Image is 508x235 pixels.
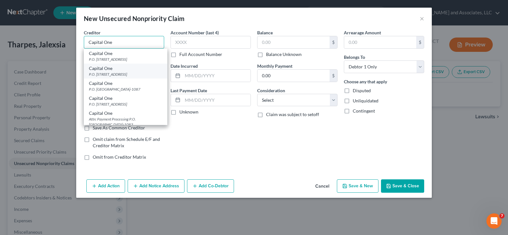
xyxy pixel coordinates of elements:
[310,180,334,193] button: Cancel
[330,36,337,48] div: $
[89,116,162,127] div: Attn: Payment Processing P.O. [GEOGRAPHIC_DATA]-1083
[84,14,184,23] div: New Unsecured Nonpriority Claim
[499,213,505,218] span: 7
[187,179,234,193] button: Add Co-Debtor
[344,29,381,36] label: Arrearage Amount
[183,70,251,82] input: MM/DD/YYYY
[353,98,378,103] span: Unliquidated
[128,179,184,193] button: Add Notice Address
[266,112,319,117] span: Claim was subject to setoff
[93,154,146,160] span: Omit from Creditor Matrix
[89,57,162,62] div: P.O. [STREET_ADDRESS]
[337,179,378,193] button: Save & New
[344,36,416,48] input: 0.00
[420,15,424,22] button: ×
[257,63,292,69] label: Monthly Payment
[344,78,387,85] label: Choose any that apply
[170,87,207,94] label: Last Payment Date
[486,213,502,229] iframe: Intercom live chat
[89,50,162,57] div: Capital One
[84,30,101,35] span: Creditor
[330,70,337,82] div: $
[89,86,162,92] div: P.O. [GEOGRAPHIC_DATA]-1087
[257,70,330,82] input: 0.00
[89,80,162,86] div: Capital One
[89,110,162,116] div: Capital One
[257,87,285,94] label: Consideration
[84,36,164,49] input: Search creditor by name...
[170,63,198,69] label: Date Incurred
[179,51,222,58] label: Full Account Number
[86,179,125,193] button: Add Action
[257,36,330,48] input: 0.00
[170,29,219,36] label: Account Number (last 4)
[179,109,198,115] label: Unknown
[344,54,365,60] span: Belongs To
[89,95,162,101] div: Capital One
[266,51,302,58] label: Balance Unknown
[89,101,162,107] div: P.O. [STREET_ADDRESS]
[89,65,162,72] div: Capital One
[353,108,375,114] span: Contingent
[170,36,251,49] input: XXXX
[93,125,145,131] label: Save As Common Creditor
[416,36,424,48] div: $
[381,179,424,193] button: Save & Close
[257,29,273,36] label: Balance
[89,72,162,77] div: P.O. [STREET_ADDRESS]
[183,94,251,106] input: MM/DD/YYYY
[93,136,160,148] span: Omit claim from Schedule E/F and Creditor Matrix
[353,88,371,93] span: Disputed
